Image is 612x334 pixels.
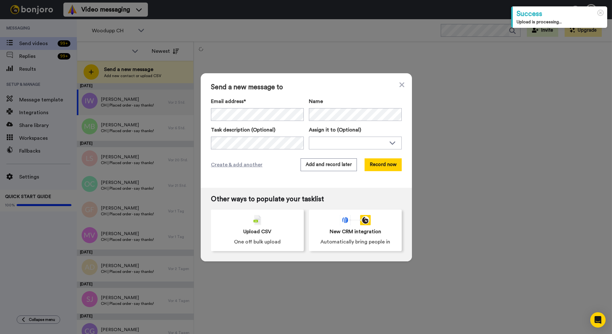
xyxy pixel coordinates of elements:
label: Email address* [211,98,304,105]
img: csv-grey.png [254,215,261,225]
div: Success [517,9,603,19]
span: One off bulk upload [234,238,281,246]
span: Other ways to populate your tasklist [211,195,402,203]
label: Task description (Optional) [211,126,304,134]
span: Send a new message to [211,83,402,91]
button: Add and record later [301,158,357,171]
span: Upload CSV [243,228,271,235]
span: New CRM integration [330,228,381,235]
div: Upload is processing... [517,19,603,25]
button: Record now [365,158,402,171]
div: animation [340,215,371,225]
span: Automatically bring people in [320,238,390,246]
span: Create & add another [211,161,262,169]
span: Name [309,98,323,105]
div: Open Intercom Messenger [590,312,606,328]
label: Assign it to (Optional) [309,126,402,134]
